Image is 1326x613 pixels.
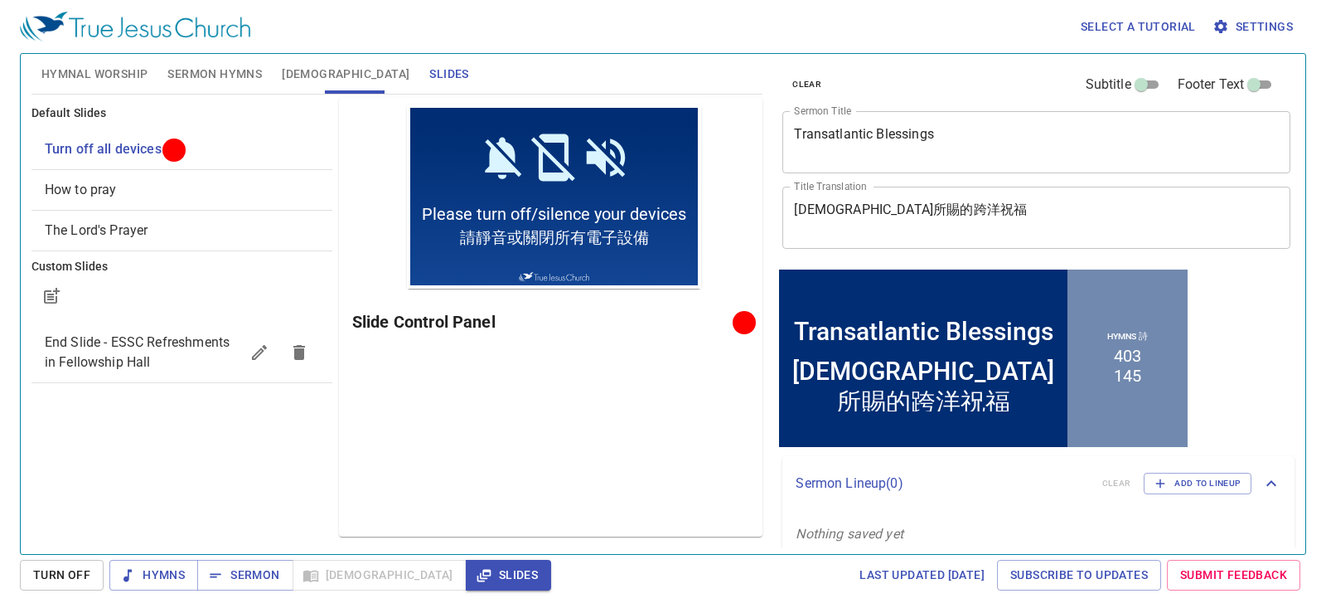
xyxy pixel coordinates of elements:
span: Slides [479,565,538,586]
a: Last updated [DATE] [853,560,991,591]
span: Sermon [211,565,279,586]
span: Hymnal Worship [41,64,148,85]
i: Nothing saved yet [796,526,903,542]
span: Sermon Hymns [167,64,262,85]
textarea: Transatlantic Blessings [794,126,1279,158]
span: Subscribe to Updates [1010,565,1148,586]
button: Hymns [109,560,198,591]
span: Slides [429,64,468,85]
button: Add to Lineup [1144,473,1251,494]
button: clear [782,75,831,95]
div: How to pray [31,170,332,210]
span: Select a tutorial [1081,17,1196,37]
span: [object Object] [45,141,162,157]
span: Last updated [DATE] [859,565,985,586]
span: clear [792,77,821,92]
button: Sermon [197,560,293,591]
span: Submit Feedback [1180,565,1287,586]
div: The Lord's Prayer [31,211,332,251]
textarea: [DEMOGRAPHIC_DATA]所賜的跨洋祝福 [794,202,1279,233]
button: Slides [466,560,551,591]
span: Subtitle [1086,75,1131,95]
div: Turn off all devices [31,129,332,169]
p: Sermon Lineup ( 0 ) [796,474,1088,494]
span: Turn Off [33,565,90,586]
a: Submit Feedback [1167,560,1300,591]
img: True Jesus Church [112,168,183,177]
button: Select a tutorial [1074,12,1203,42]
span: 請靜音或關閉所有電子設備 [53,123,242,144]
span: Please turn off/silence your devices [15,100,279,119]
h6: Custom Slides [31,258,332,276]
button: Turn Off [20,560,104,591]
span: Footer Text [1178,75,1245,95]
h6: Slide Control Panel [352,309,738,335]
span: Settings [1216,17,1293,37]
span: End Slide - ESSC Refreshments in Fellowship Hall [45,334,230,370]
div: Sermon Lineup(0)clearAdd to Lineup [782,456,1295,511]
span: Add to Lineup [1154,476,1241,491]
a: Subscribe to Updates [997,560,1161,591]
img: True Jesus Church [20,12,250,41]
span: [DEMOGRAPHIC_DATA] [282,64,409,85]
button: Settings [1209,12,1299,42]
div: End Slide - ESSC Refreshments in Fellowship Hall [31,323,332,382]
span: [object Object] [45,222,148,238]
h6: Default Slides [31,105,332,123]
span: Hymns [123,565,185,586]
span: [object Object] [45,182,117,197]
iframe: from-child [776,266,1191,450]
